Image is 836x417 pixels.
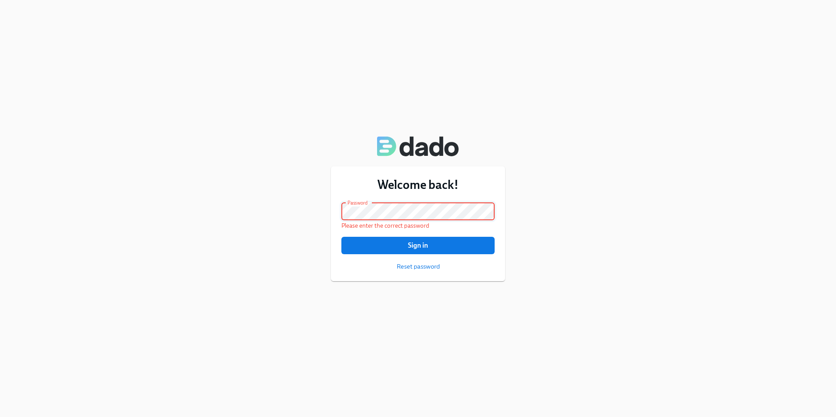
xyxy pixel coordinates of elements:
[341,222,495,230] p: Please enter the correct password
[341,237,495,254] button: Sign in
[347,241,489,250] span: Sign in
[341,177,495,192] h3: Welcome back!
[377,136,459,157] img: Dado
[397,262,440,271] button: Reset password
